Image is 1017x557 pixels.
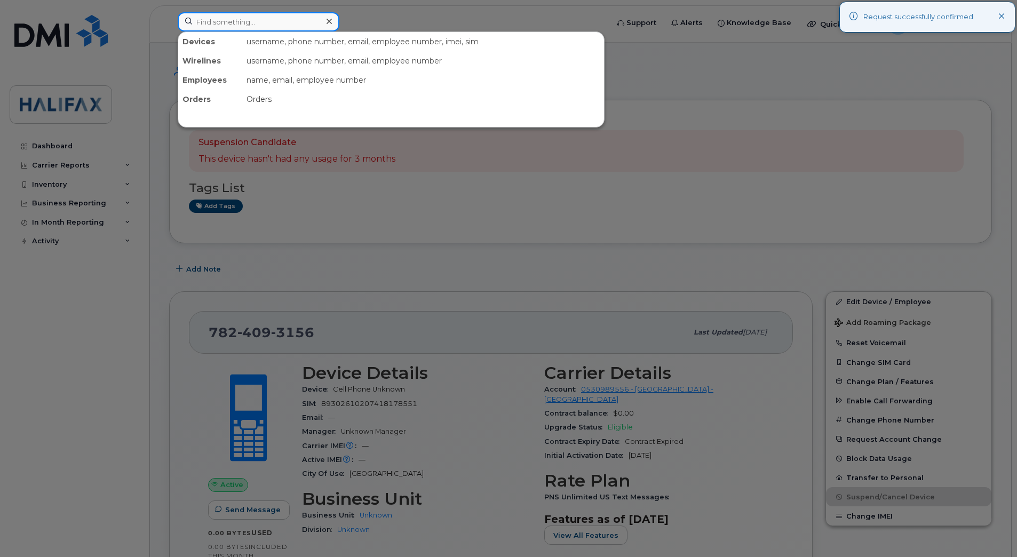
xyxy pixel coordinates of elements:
div: Employees [178,70,242,90]
div: Devices [178,32,242,51]
div: username, phone number, email, employee number [242,51,604,70]
div: username, phone number, email, employee number, imei, sim [242,32,604,51]
div: Orders [178,90,242,109]
div: Orders [242,90,604,109]
div: Wirelines [178,51,242,70]
iframe: Messenger Launcher [971,511,1009,549]
div: Request successfully confirmed [863,12,973,22]
div: name, email, employee number [242,70,604,90]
